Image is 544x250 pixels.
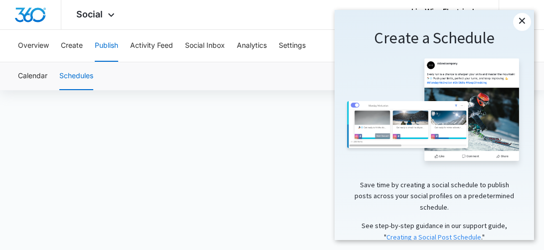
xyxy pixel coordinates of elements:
[18,62,47,90] button: Calendar
[10,169,189,203] p: Save time by creating a social schedule to publish posts across your social profiles on a predete...
[61,30,83,62] button: Create
[185,30,225,62] button: Social Inbox
[10,18,189,39] h1: Create a Schedule
[95,30,118,62] button: Publish
[76,9,103,19] span: Social
[52,223,147,232] a: Creating a Social Post Schedule
[10,210,189,233] p: See step-by-step guidance in our support guide, " ."
[411,7,484,15] div: account name
[179,3,196,21] a: Close modal
[237,30,267,62] button: Analytics
[18,30,49,62] button: Overview
[59,62,93,90] button: Schedules
[279,30,306,62] button: Settings
[130,30,173,62] button: Activity Feed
